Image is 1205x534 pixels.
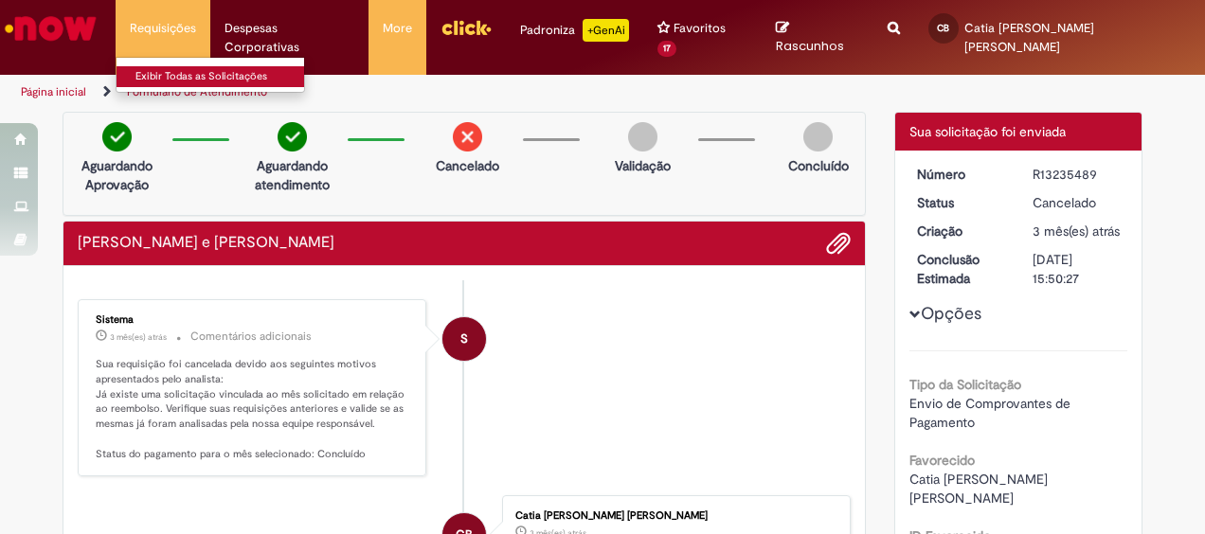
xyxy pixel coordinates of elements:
[190,329,312,345] small: Comentários adicionais
[803,122,833,151] img: img-circle-grey.png
[246,156,338,194] p: Aguardando atendimento
[1033,222,1120,240] span: 3 mês(es) atrás
[130,19,196,38] span: Requisições
[102,122,132,151] img: check-circle-green.png
[441,13,492,42] img: click_logo_yellow_360x200.png
[520,19,629,42] div: Padroniza
[1033,193,1121,212] div: Cancelado
[278,122,307,151] img: check-circle-green.png
[776,37,844,55] span: Rascunhos
[937,22,949,34] span: CB
[116,57,305,93] ul: Requisições
[96,314,411,326] div: Sistema
[583,19,629,42] p: +GenAi
[2,9,99,47] img: ServiceNow
[383,19,412,38] span: More
[909,123,1066,140] span: Sua solicitação foi enviada
[110,331,167,343] span: 3 mês(es) atrás
[903,222,1019,240] dt: Criação
[460,316,468,362] span: S
[1033,222,1120,240] time: 02/07/2025 13:48:18
[117,66,325,87] a: Exibir Todas as Solicitações
[628,122,657,151] img: img-circle-grey.png
[657,41,676,57] span: 17
[442,317,486,361] div: System
[674,19,726,38] span: Favoritos
[826,231,851,256] button: Adicionar anexos
[1033,222,1121,240] div: 02/07/2025 13:48:18
[515,510,831,522] div: Catia [PERSON_NAME] [PERSON_NAME]
[776,20,859,55] a: Rascunhos
[96,357,411,461] p: Sua requisição foi cancelada devido aos seguintes motivos apresentados pelo analista: Já existe u...
[436,156,499,175] p: Cancelado
[964,20,1094,55] span: Catia [PERSON_NAME] [PERSON_NAME]
[453,122,482,151] img: remove.png
[909,452,975,469] b: Favorecido
[78,235,334,252] h2: Auxílio Creche e Babá Histórico de tíquete
[909,395,1074,431] span: Envio de Comprovantes de Pagamento
[903,250,1019,288] dt: Conclusão Estimada
[71,156,163,194] p: Aguardando Aprovação
[909,471,1052,507] span: Catia [PERSON_NAME] [PERSON_NAME]
[225,19,354,57] span: Despesas Corporativas
[1033,250,1121,288] div: [DATE] 15:50:27
[903,165,1019,184] dt: Número
[615,156,671,175] p: Validação
[909,376,1021,393] b: Tipo da Solicitação
[788,156,849,175] p: Concluído
[21,84,86,99] a: Página inicial
[903,193,1019,212] dt: Status
[1033,165,1121,184] div: R13235489
[14,75,789,110] ul: Trilhas de página
[110,331,167,343] time: 02/07/2025 13:50:37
